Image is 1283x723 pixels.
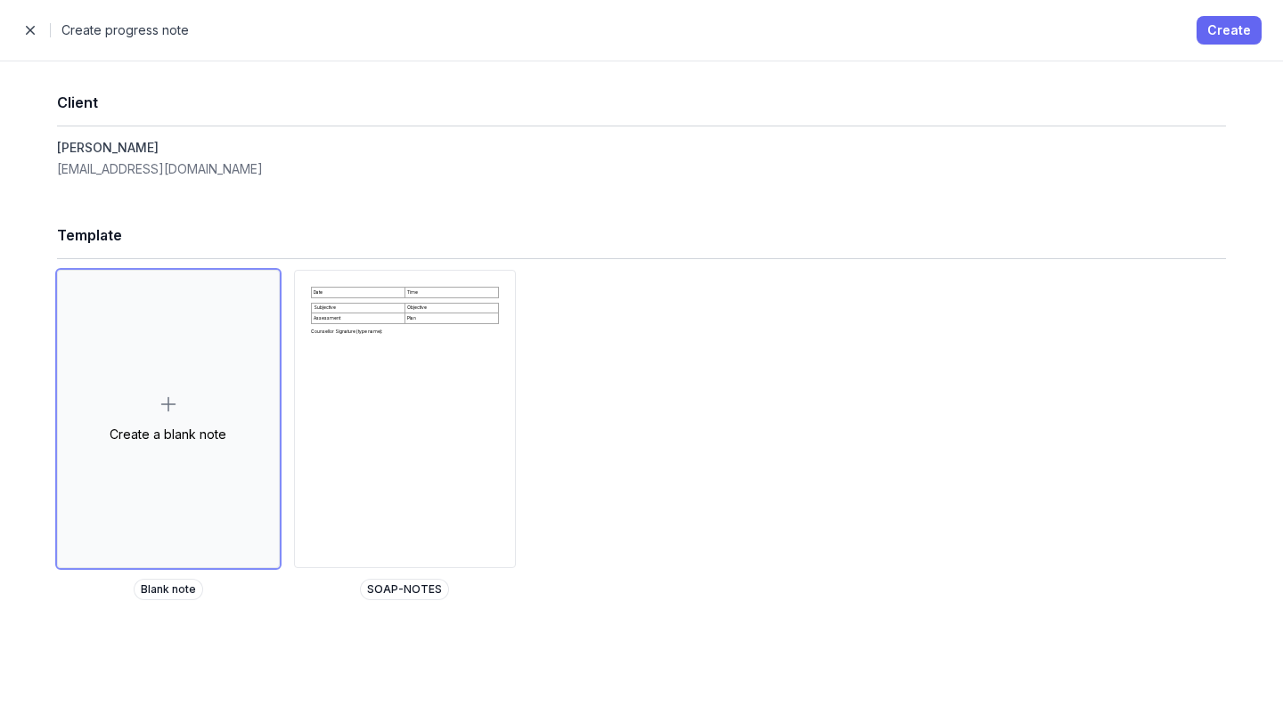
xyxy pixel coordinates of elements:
[110,426,226,443] div: Create a blank note
[57,158,641,180] dt: [EMAIL_ADDRESS][DOMAIN_NAME]
[407,305,496,311] p: Objective
[407,289,496,296] p: Time
[407,315,496,321] p: Plan
[314,289,403,296] p: Date
[314,315,403,321] p: Assessment
[57,223,1226,248] h1: Template
[311,329,500,335] p: Counsellor Signature (type name):
[314,305,403,311] p: Subjective
[61,20,1186,41] h2: Create progress note
[134,579,203,600] span: Blank note
[57,90,641,115] h1: Client
[1197,16,1262,45] button: Create
[360,579,449,600] span: SOAP-NOTES
[57,137,641,158] dd: [PERSON_NAME]
[1207,20,1251,41] span: Create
